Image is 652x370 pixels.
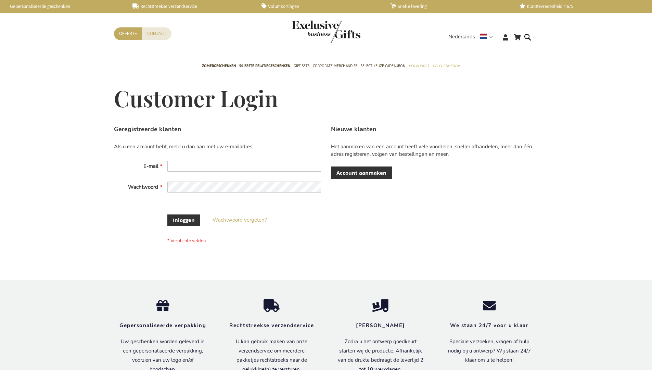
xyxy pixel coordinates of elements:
[143,163,158,170] span: E-mail
[331,143,538,158] p: Het aanmaken van een account heeft vele voordelen: sneller afhandelen, meer dan één adres registr...
[119,322,206,329] strong: Gepersonaliseerde verpakking
[132,3,251,9] a: Rechtstreekse verzendservice
[239,58,290,75] a: 50 beste relatiegeschenken
[336,169,386,176] span: Account aanmaken
[409,62,429,70] span: Per Budget
[142,27,171,40] a: Contact
[448,33,475,41] span: Nederlands
[450,322,528,329] strong: We staan 24/7 voor u klaar
[173,217,195,224] span: Inloggen
[114,83,278,113] span: Customer Login
[202,58,236,75] a: Zomergeschenken
[445,337,534,365] p: Speciale verzoeken, vragen of hulp nodig bij u ontwerp? Wij staan 24/7 klaar om u te helpen!
[313,58,357,75] a: Corporate Merchandise
[239,62,290,70] span: 50 beste relatiegeschenken
[391,3,509,9] a: Snelle levering
[3,3,122,9] a: Gepersonaliseerde geschenken
[114,27,142,40] a: Offerte
[356,322,405,329] strong: [PERSON_NAME]
[331,166,392,179] a: Account aanmaken
[433,62,459,70] span: Gelegenheden
[213,217,267,223] span: Wachtwoord vergeten?
[292,21,326,43] a: store logo
[409,58,429,75] a: Per Budget
[520,3,638,9] a: Klanttevredenheid 4,6/5
[361,58,405,75] a: Select Keuze Cadeaubon
[361,62,405,70] span: Select Keuze Cadeaubon
[294,58,309,75] a: Gift Sets
[213,217,267,224] a: Wachtwoord vergeten?
[292,21,360,43] img: Exclusive Business gifts logo
[229,322,314,329] strong: Rechtstreekse verzendservice
[433,58,459,75] a: Gelegenheden
[167,161,321,172] input: E-mail
[331,125,376,133] strong: Nieuwe klanten
[114,125,181,133] strong: Geregistreerde klanten
[294,62,309,70] span: Gift Sets
[261,3,380,9] a: Volumkortingen
[128,184,158,190] span: Wachtwoord
[202,62,236,70] span: Zomergeschenken
[114,143,321,150] div: Als u een account hebt, meld u dan aan met uw e-mailadres.
[167,214,200,226] button: Inloggen
[313,62,357,70] span: Corporate Merchandise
